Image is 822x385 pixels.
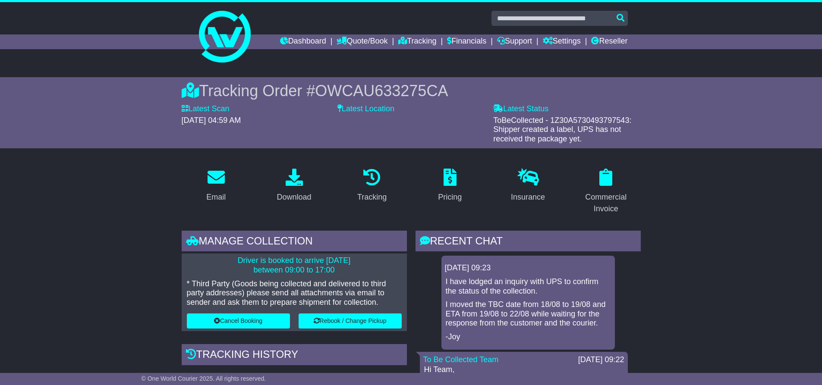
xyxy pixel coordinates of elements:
[357,191,387,203] div: Tracking
[416,231,641,254] div: RECENT CHAT
[446,332,611,342] p: -Joy
[187,313,290,329] button: Cancel Booking
[571,166,641,218] a: Commercial Invoice
[446,300,611,328] p: I moved the TBC date from 18/08 to 19/08 and ETA from 19/08 to 22/08 while waiting for the respon...
[591,34,627,49] a: Reseller
[182,372,407,381] div: Estimated Delivery -
[337,34,387,49] a: Quote/Book
[299,313,402,329] button: Rebook / Change Pickup
[182,116,241,125] span: [DATE] 04:59 AM
[271,166,317,206] a: Download
[511,191,545,203] div: Insurance
[289,372,368,381] div: [DATE] 17:00 (GMT -6)
[187,279,402,307] p: * Third Party (Goods being collected and delivered to third party addresses) please send all atta...
[445,263,611,273] div: [DATE] 09:23
[446,277,611,296] p: I have lodged an inquiry with UPS to confirm the status of the collection.
[277,191,311,203] div: Download
[352,166,392,206] a: Tracking
[543,34,581,49] a: Settings
[432,166,467,206] a: Pricing
[493,104,548,114] label: Latest Status
[398,34,436,49] a: Tracking
[182,344,407,367] div: Tracking history
[142,375,266,382] span: © One World Courier 2025. All rights reserved.
[497,34,532,49] a: Support
[438,191,462,203] div: Pricing
[493,116,631,143] span: ToBeCollected - 1Z30A5730493797543: Shipper created a label, UPS has not received the package yet.
[206,191,226,203] div: Email
[424,365,624,375] p: Hi Team,
[187,256,402,275] p: Driver is booked to arrive [DATE] between 09:00 to 17:00
[280,34,326,49] a: Dashboard
[201,166,231,206] a: Email
[182,104,230,114] label: Latest Scan
[337,104,394,114] label: Latest Location
[315,82,448,100] span: OWCAU633275CA
[505,166,551,206] a: Insurance
[423,355,499,364] a: To Be Collected Team
[182,231,407,254] div: Manage collection
[577,191,635,215] div: Commercial Invoice
[578,355,624,365] div: [DATE] 09:22
[182,81,641,100] div: Tracking Order #
[447,34,486,49] a: Financials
